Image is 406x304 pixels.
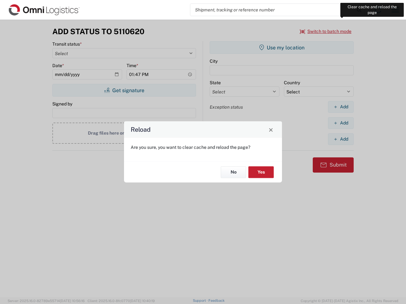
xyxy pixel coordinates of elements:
[221,166,246,178] button: No
[190,4,355,16] input: Shipment, tracking or reference number
[131,125,151,134] h4: Reload
[131,144,275,150] p: Are you sure, you want to clear cache and reload the page?
[266,125,275,134] button: Close
[248,166,274,178] button: Yes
